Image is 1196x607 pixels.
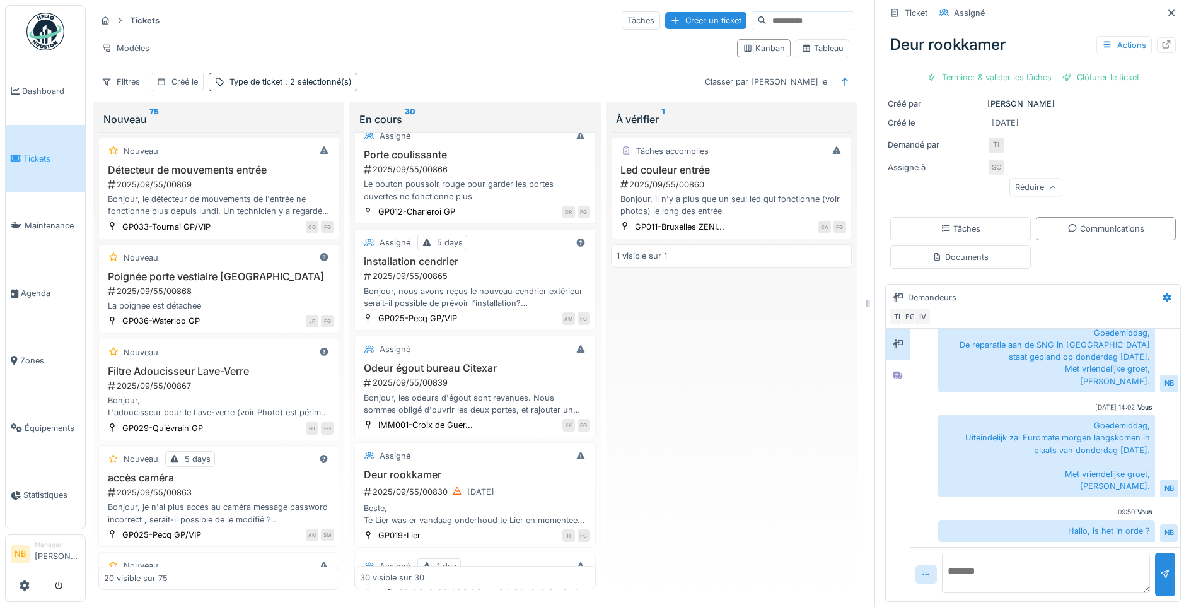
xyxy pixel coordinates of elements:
div: Tâches accomplies [636,145,709,157]
div: 2025/09/55/00869 [107,179,334,191]
div: Ticket [905,7,927,19]
span: Zones [20,355,80,367]
h3: Porte coulissante [360,149,589,161]
div: Bonjour, je n'ai plus accès au caméra message password incorrect , serait-il possible de le modif... [104,501,334,525]
a: Tickets [6,125,85,192]
div: Vous [1137,507,1152,517]
div: GP029-Quiévrain GP [122,422,203,434]
div: TI [987,136,1005,154]
div: GP025-Pecq GP/VIP [378,312,457,324]
div: 2025/09/55/00867 [107,380,334,392]
div: GP011-Bruxelles ZENI... [635,221,724,233]
div: 2025/09/55/00868 [107,285,334,297]
div: FG [321,221,334,233]
sup: 1 [661,112,665,127]
div: 09:50 [1118,507,1135,517]
div: Demandeurs [908,292,956,303]
div: GP025-Pecq GP/VIP [122,529,201,541]
div: Goedemiddag, Uiteindelijk zal Euromate morgen langskomen in plaats van donderdag [DATE]. Met vrie... [938,415,1155,497]
div: Assigné [380,560,410,572]
sup: 30 [405,112,415,127]
div: Nouveau [124,453,158,465]
div: HT [306,422,318,435]
div: FG [578,206,590,218]
div: FG [578,529,590,542]
div: GP036-Waterloo GP [122,315,200,327]
span: Agenda [21,287,80,299]
div: Vous [1137,403,1152,412]
h3: Deur rookkamer [360,469,589,481]
div: Nouveau [124,252,158,264]
div: Tâches [941,223,980,235]
div: Nouveau [124,145,158,157]
div: Assigné [380,237,410,249]
div: Créé le [171,76,198,88]
div: Actions [1096,36,1152,54]
div: Modèles [96,39,155,57]
div: GP019-Lier [378,529,421,541]
h3: Led couleur entrée [617,164,846,176]
div: FG [901,308,919,326]
div: [DATE] [467,486,494,498]
span: Dashboard [22,85,80,97]
sup: 75 [149,112,159,127]
div: [PERSON_NAME] [888,98,1178,110]
div: 1 visible sur 1 [617,250,667,262]
a: Statistiques [6,462,85,529]
div: 2025/09/55/00860 [619,179,846,191]
div: AM [306,529,318,541]
h3: Poignée porte vestiaire [GEOGRAPHIC_DATA] [104,271,334,283]
h3: accès caméra [104,472,334,484]
a: Zones [6,327,85,394]
div: Nouveau [124,346,158,358]
div: 2025/09/55/00865 [363,270,589,282]
div: XK [562,419,575,432]
div: Kanban [743,42,785,54]
img: Badge_color-CXgf-gQk.svg [26,13,64,50]
div: GP012-Charleroi GP [378,206,455,218]
span: Équipements [25,422,80,434]
div: IV [914,308,931,326]
a: Maintenance [6,192,85,260]
div: FG [578,419,590,432]
div: NB [1160,524,1178,542]
div: Goedemiddag, De reparatie aan de SNG in [GEOGRAPHIC_DATA] staat gepland op donderdag [DATE]. Met ... [938,322,1155,392]
div: 5 days [437,237,463,249]
li: [PERSON_NAME] [35,540,80,567]
div: DR [562,206,575,218]
div: Réduire [1009,179,1062,197]
div: Beste, Te Lier was er vandaag onderhoud te Lier en momenteel sluit de rookdeur niet meer van zelf. [360,502,589,526]
h3: Filtre Adoucisseur Lave-Verre [104,365,334,377]
div: Bonjour, nous avons reçus le nouveau cendrier extérieur serait-il possible de prévoir l'installat... [360,285,589,309]
div: Manager [35,540,80,550]
div: Assigné [380,130,410,142]
div: SC [987,159,1005,177]
div: 2025/09/55/00863 [107,486,334,498]
div: Assigné [380,343,410,355]
div: Classer par [PERSON_NAME] le [699,73,833,91]
div: IMM001-Croix de Guer... [378,419,473,431]
div: Créé par [888,98,982,110]
div: FG [321,315,334,327]
div: FG [578,312,590,325]
div: Bonjour, il n'y a plus que un seul led qui fonctionne (voir photos) le long des entrée [617,193,846,217]
div: [DATE] [992,117,1019,129]
div: Demandé par [888,139,982,151]
h3: Odeur égout bureau Citexar [360,362,589,374]
div: Hallo, is het in orde ? [938,520,1155,542]
div: NB [1160,375,1178,392]
h3: Détecteur de mouvements entrée [104,164,334,176]
a: Dashboard [6,57,85,125]
div: Communications [1067,223,1144,235]
div: Assigné [380,450,410,462]
div: Bonjour, les odeurs d'égout sont revenues. Nous sommes obligé d'ouvrir les deux portes, et rajout... [360,392,589,416]
div: Nouveau [124,560,158,572]
div: Type de ticket [229,76,352,88]
div: Créé le [888,117,982,129]
span: Tickets [23,153,80,165]
div: 2025/09/55/00830 [363,484,589,500]
div: En cours [359,112,590,127]
div: 20 visible sur 75 [104,572,168,584]
div: La poignée est détachée [104,300,334,312]
div: CQ [306,221,318,233]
